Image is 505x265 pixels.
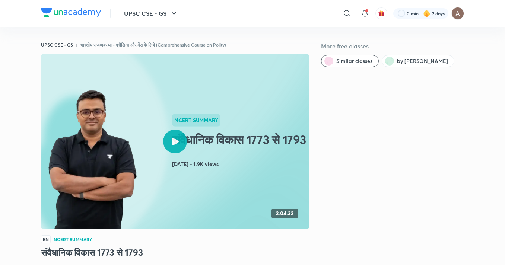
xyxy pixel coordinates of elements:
h5: More free classes [321,42,464,51]
img: avatar [378,10,385,17]
span: EN [41,235,51,243]
h4: NCERT Summary [54,237,92,242]
a: Company Logo [41,8,101,19]
h2: संवैधानिक विकास 1773 से 1793 [172,132,306,147]
button: UPSC CSE - GS [120,6,183,21]
img: Company Logo [41,8,101,17]
img: ANJU SAHU [451,7,464,20]
a: भारतीय राजव्यवस्था - प्रीलिम्स और मेंस के लिये (Comprehensive Course on Polity) [80,42,226,48]
a: UPSC CSE - GS [41,42,73,48]
span: by Atul Jain [397,57,448,65]
h4: 2:04:32 [276,210,293,217]
h3: संवैधानिक विकास 1773 से 1793 [41,246,309,258]
button: by Atul Jain [382,55,454,67]
button: avatar [375,7,387,19]
h4: [DATE] • 1.9K views [172,159,306,169]
span: Similar classes [336,57,372,65]
img: streak [423,10,431,17]
button: Similar classes [321,55,379,67]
